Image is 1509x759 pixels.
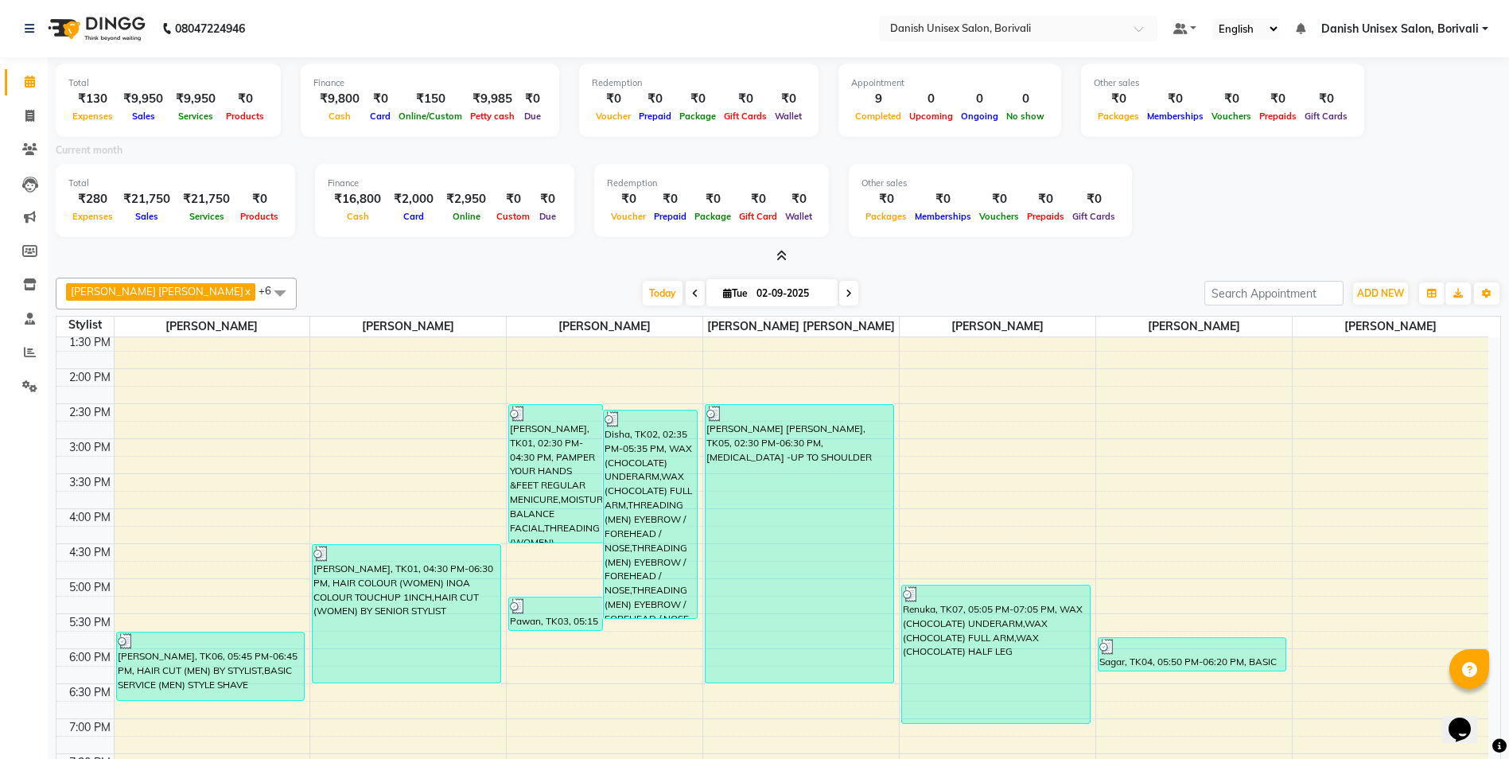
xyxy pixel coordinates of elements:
div: ₹0 [492,190,534,208]
span: Products [236,211,282,222]
span: Vouchers [975,211,1023,222]
span: Gift Cards [1068,211,1119,222]
div: Sagar, TK04, 05:50 PM-06:20 PM, BASIC SERVICE (MEN) STYLE SHAVE [1099,638,1286,671]
span: Wallet [781,211,816,222]
div: ₹0 [720,90,771,108]
div: 2:00 PM [66,369,114,386]
span: Ongoing [957,111,1002,122]
label: Current month [56,143,123,158]
div: ₹0 [690,190,735,208]
div: [PERSON_NAME], TK01, 04:30 PM-06:30 PM, HAIR COLOUR (WOMEN) INOA COLOUR TOUCHUP 1INCH,HAIR CUT (W... [313,545,500,683]
div: ₹9,950 [169,90,222,108]
span: Prepaids [1023,211,1068,222]
span: Online [449,211,484,222]
span: Package [690,211,735,222]
span: Sales [131,211,162,222]
img: logo [41,6,150,51]
div: [PERSON_NAME] [PERSON_NAME], TK05, 02:30 PM-06:30 PM, [MEDICAL_DATA] -UP TO SHOULDER [706,405,893,683]
div: 0 [905,90,957,108]
span: [PERSON_NAME] [115,317,310,337]
iframe: chat widget [1442,695,1493,743]
div: ₹0 [1301,90,1351,108]
span: Due [520,111,545,122]
div: ₹0 [771,90,806,108]
a: x [243,285,251,298]
div: [PERSON_NAME], TK01, 02:30 PM-04:30 PM, PAMPER YOUR HANDS &FEET REGULAR MENICURE,MOISTURE BALANCE... [509,405,602,543]
span: Cash [343,211,373,222]
div: ₹150 [395,90,466,108]
span: Cash [325,111,355,122]
div: Finance [328,177,562,190]
div: Finance [313,76,546,90]
div: ₹0 [592,90,635,108]
div: 9 [851,90,905,108]
div: ₹0 [236,190,282,208]
span: Expenses [68,111,117,122]
span: [PERSON_NAME] [1096,317,1292,337]
div: 6:30 PM [66,684,114,701]
span: Gift Cards [1301,111,1351,122]
div: 2:30 PM [66,404,114,421]
span: ADD NEW [1357,287,1404,299]
div: Renuka, TK07, 05:05 PM-07:05 PM, WAX (CHOCOLATE) UNDERARM,WAX (CHOCOLATE) FULL ARM,WAX (CHOCOLATE... [902,586,1090,723]
div: ₹0 [1208,90,1255,108]
div: ₹9,985 [466,90,519,108]
div: ₹0 [911,190,975,208]
div: 6:00 PM [66,649,114,666]
span: Today [643,281,683,306]
div: [PERSON_NAME], TK06, 05:45 PM-06:45 PM, HAIR CUT (MEN) BY STYLIST,BASIC SERVICE (MEN) STYLE SHAVE [117,632,305,700]
div: Redemption [607,177,816,190]
div: Other sales [861,177,1119,190]
div: ₹0 [1023,190,1068,208]
div: 0 [957,90,1002,108]
span: [PERSON_NAME] [PERSON_NAME] [71,285,243,298]
span: +6 [259,284,283,297]
div: ₹0 [1094,90,1143,108]
div: ₹0 [1255,90,1301,108]
span: Services [185,211,228,222]
div: ₹0 [675,90,720,108]
div: Total [68,76,268,90]
div: Other sales [1094,76,1351,90]
b: 08047224946 [175,6,245,51]
div: 0 [1002,90,1048,108]
span: Packages [861,211,911,222]
div: ₹0 [534,190,562,208]
span: Sales [128,111,159,122]
div: 3:30 PM [66,474,114,491]
div: ₹16,800 [328,190,387,208]
span: Memberships [1143,111,1208,122]
span: [PERSON_NAME] [900,317,1095,337]
div: ₹9,950 [117,90,169,108]
span: [PERSON_NAME] [507,317,702,337]
input: Search Appointment [1204,281,1344,306]
div: 1:30 PM [66,334,114,351]
span: [PERSON_NAME] [310,317,506,337]
span: Products [222,111,268,122]
span: Voucher [592,111,635,122]
div: ₹21,750 [117,190,177,208]
span: [PERSON_NAME] [PERSON_NAME] [703,317,899,337]
span: Wallet [771,111,806,122]
input: 2025-09-02 [752,282,831,306]
div: 5:30 PM [66,614,114,631]
div: Stylist [56,317,114,333]
span: Petty cash [466,111,519,122]
div: ₹0 [635,90,675,108]
div: ₹0 [366,90,395,108]
span: Prepaids [1255,111,1301,122]
span: Danish Unisex Salon, Borivali [1321,21,1479,37]
div: Redemption [592,76,806,90]
div: Disha, TK02, 02:35 PM-05:35 PM, WAX (CHOCOLATE) UNDERARM,WAX (CHOCOLATE) FULL ARM,THREADING (MEN)... [604,411,697,618]
div: ₹2,950 [440,190,492,208]
span: Expenses [68,211,117,222]
div: 7:00 PM [66,719,114,736]
div: ₹0 [781,190,816,208]
span: Card [366,111,395,122]
div: Total [68,177,282,190]
div: ₹130 [68,90,117,108]
span: Card [399,211,428,222]
span: Tue [719,287,752,299]
div: Appointment [851,76,1048,90]
span: Services [174,111,217,122]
